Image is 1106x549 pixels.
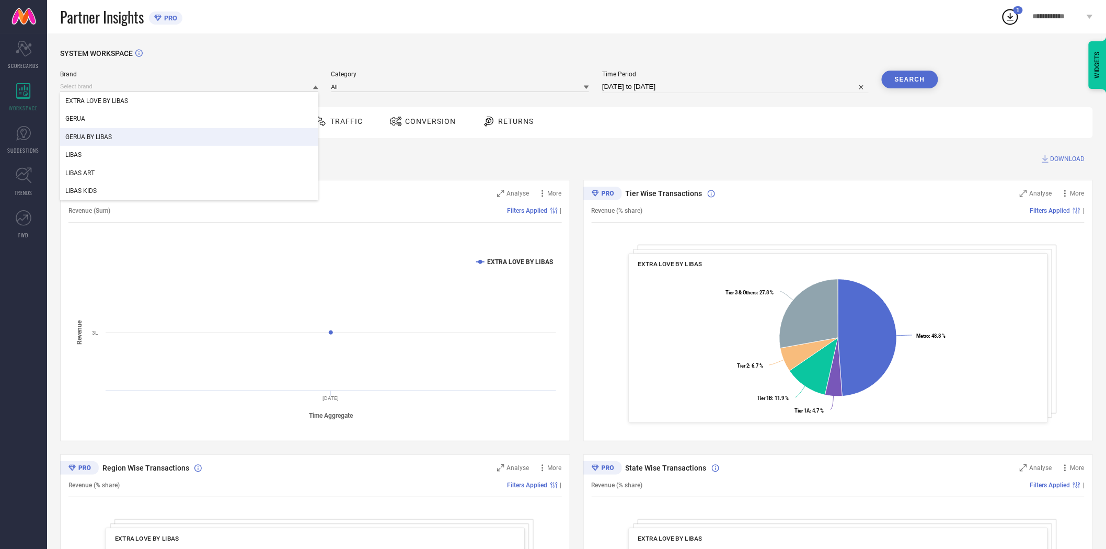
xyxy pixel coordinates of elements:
[757,395,772,401] tspan: Tier 1B
[1020,464,1027,472] svg: Zoom
[60,182,318,200] div: LIBAS KIDS
[405,117,456,125] span: Conversion
[1020,190,1027,197] svg: Zoom
[60,92,318,110] div: EXTRA LOVE BY LIBAS
[60,81,318,92] input: Select brand
[1030,482,1070,489] span: Filters Applied
[737,363,749,369] tspan: Tier 2
[65,115,85,122] span: GERUA
[68,207,110,214] span: Revenue (Sum)
[592,482,643,489] span: Revenue (% share)
[60,461,99,477] div: Premium
[92,330,98,336] text: 3L
[638,535,701,542] span: EXTRA LOVE BY LIBAS
[507,464,529,472] span: Analyse
[9,104,38,112] span: WORKSPACE
[560,207,562,214] span: |
[1017,7,1020,14] span: 1
[1083,482,1085,489] span: |
[60,6,144,28] span: Partner Insights
[916,333,929,339] tspan: Metro
[626,189,702,198] span: Tier Wise Transactions
[60,49,133,58] span: SYSTEM WORKSPACE
[330,117,363,125] span: Traffic
[592,207,643,214] span: Revenue (% share)
[583,461,622,477] div: Premium
[487,258,553,266] text: EXTRA LOVE BY LIBAS
[583,187,622,202] div: Premium
[68,482,120,489] span: Revenue (% share)
[1030,464,1052,472] span: Analyse
[1030,190,1052,197] span: Analyse
[65,151,82,158] span: LIBAS
[60,146,318,164] div: LIBAS
[1083,207,1085,214] span: |
[602,71,869,78] span: Time Period
[916,333,946,339] text: : 48.8 %
[757,395,789,401] text: : 11.9 %
[602,81,869,93] input: Select time period
[76,320,83,345] tspan: Revenue
[65,169,95,177] span: LIBAS ART
[794,408,824,414] text: : 4.7 %
[162,14,177,22] span: PRO
[508,482,548,489] span: Filters Applied
[8,146,40,154] span: SUGGESTIONS
[882,71,938,88] button: Search
[309,412,353,419] tspan: Time Aggregate
[1051,154,1085,164] span: DOWNLOAD
[65,97,128,105] span: EXTRA LOVE BY LIBAS
[19,231,29,239] span: FWD
[725,290,774,295] text: : 27.8 %
[794,408,810,414] tspan: Tier 1A
[498,117,534,125] span: Returns
[8,62,39,70] span: SCORECARDS
[638,260,701,268] span: EXTRA LOVE BY LIBAS
[60,164,318,182] div: LIBAS ART
[725,290,757,295] tspan: Tier 3 & Others
[60,110,318,128] div: GERUA
[497,464,504,472] svg: Zoom
[115,535,179,542] span: EXTRA LOVE BY LIBAS
[560,482,562,489] span: |
[331,71,590,78] span: Category
[737,363,763,369] text: : 6.7 %
[102,464,189,472] span: Region Wise Transactions
[15,189,32,197] span: TRENDS
[1070,464,1085,472] span: More
[1030,207,1070,214] span: Filters Applied
[60,71,318,78] span: Brand
[508,207,548,214] span: Filters Applied
[1070,190,1085,197] span: More
[507,190,529,197] span: Analyse
[323,395,339,401] text: [DATE]
[65,133,112,141] span: GERUA BY LIBAS
[626,464,707,472] span: State Wise Transactions
[60,128,318,146] div: GERUA BY LIBAS
[1001,7,1020,26] div: Open download list
[65,187,97,195] span: LIBAS KIDS
[497,190,504,197] svg: Zoom
[548,464,562,472] span: More
[548,190,562,197] span: More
